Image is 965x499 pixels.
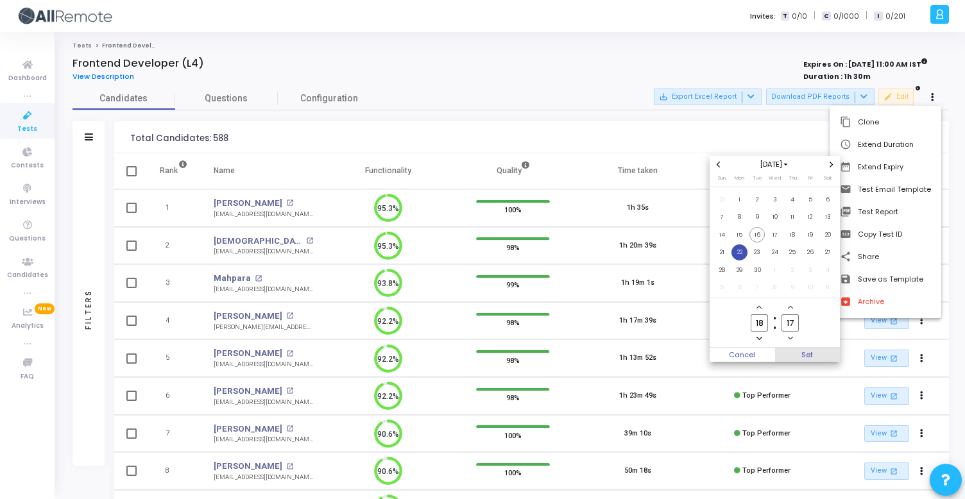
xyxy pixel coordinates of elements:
[783,244,801,262] td: September 25, 2025
[767,227,783,243] span: 17
[731,209,747,225] span: 8
[766,279,784,297] td: October 8, 2025
[819,261,837,279] td: October 4, 2025
[785,227,801,243] span: 18
[714,209,730,225] span: 7
[748,279,766,297] td: October 7, 2025
[735,174,744,182] span: Mon
[783,190,801,208] td: September 4, 2025
[820,244,836,260] span: 27
[767,280,783,296] span: 8
[820,262,836,278] span: 4
[731,244,747,260] span: 22
[749,244,765,260] span: 23
[731,262,747,278] span: 29
[819,244,837,262] td: September 27, 2025
[749,227,765,243] span: 16
[801,261,819,279] td: October 3, 2025
[819,279,837,297] td: October 11, 2025
[783,174,801,187] th: Thursday
[820,209,836,225] span: 13
[714,244,730,260] span: 21
[802,192,818,208] span: 5
[713,279,731,297] td: October 5, 2025
[748,226,766,244] td: September 16, 2025
[801,190,819,208] td: September 5, 2025
[713,159,724,170] button: Previous month
[749,262,765,278] span: 30
[783,208,801,226] td: September 11, 2025
[766,174,784,187] th: Wednesday
[783,226,801,244] td: September 18, 2025
[766,208,784,226] td: September 10, 2025
[710,348,775,362] button: Cancel
[731,279,749,297] td: October 6, 2025
[783,261,801,279] td: October 2, 2025
[766,226,784,244] td: September 17, 2025
[767,192,783,208] span: 3
[785,333,796,344] button: Minus a minute
[714,262,730,278] span: 28
[731,208,749,226] td: September 8, 2025
[749,280,765,296] span: 7
[802,262,818,278] span: 3
[820,227,836,243] span: 20
[718,174,726,182] span: Sun
[713,190,731,208] td: August 31, 2025
[802,280,818,296] span: 10
[769,174,781,182] span: Wed
[766,244,784,262] td: September 24, 2025
[826,159,837,170] button: Next month
[785,302,796,313] button: Add a minute
[748,174,766,187] th: Tuesday
[731,192,747,208] span: 1
[731,190,749,208] td: September 1, 2025
[801,279,819,297] td: October 10, 2025
[731,226,749,244] td: September 15, 2025
[753,174,762,182] span: Tue
[789,174,797,182] span: Thu
[802,209,818,225] span: 12
[714,227,730,243] span: 14
[801,226,819,244] td: September 19, 2025
[785,192,801,208] span: 4
[756,159,794,170] span: [DATE]
[785,244,801,260] span: 25
[819,226,837,244] td: September 20, 2025
[767,262,783,278] span: 1
[748,208,766,226] td: September 9, 2025
[802,227,818,243] span: 19
[785,209,801,225] span: 11
[824,174,832,182] span: Sat
[748,261,766,279] td: September 30, 2025
[713,226,731,244] td: September 14, 2025
[801,174,819,187] th: Friday
[731,227,747,243] span: 15
[713,261,731,279] td: September 28, 2025
[731,280,747,296] span: 6
[731,244,749,262] td: September 22, 2025
[775,348,841,362] button: Set
[819,208,837,226] td: September 13, 2025
[749,209,765,225] span: 9
[801,244,819,262] td: September 26, 2025
[819,174,837,187] th: Saturday
[820,280,836,296] span: 11
[749,192,765,208] span: 2
[785,280,801,296] span: 9
[754,302,765,313] button: Add a hour
[808,174,812,182] span: Fri
[713,174,731,187] th: Sunday
[756,159,794,170] button: Choose month and year
[767,209,783,225] span: 10
[713,244,731,262] td: September 21, 2025
[766,190,784,208] td: September 3, 2025
[785,262,801,278] span: 2
[801,208,819,226] td: September 12, 2025
[766,261,784,279] td: October 1, 2025
[748,244,766,262] td: September 23, 2025
[754,333,765,344] button: Minus a hour
[820,192,836,208] span: 6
